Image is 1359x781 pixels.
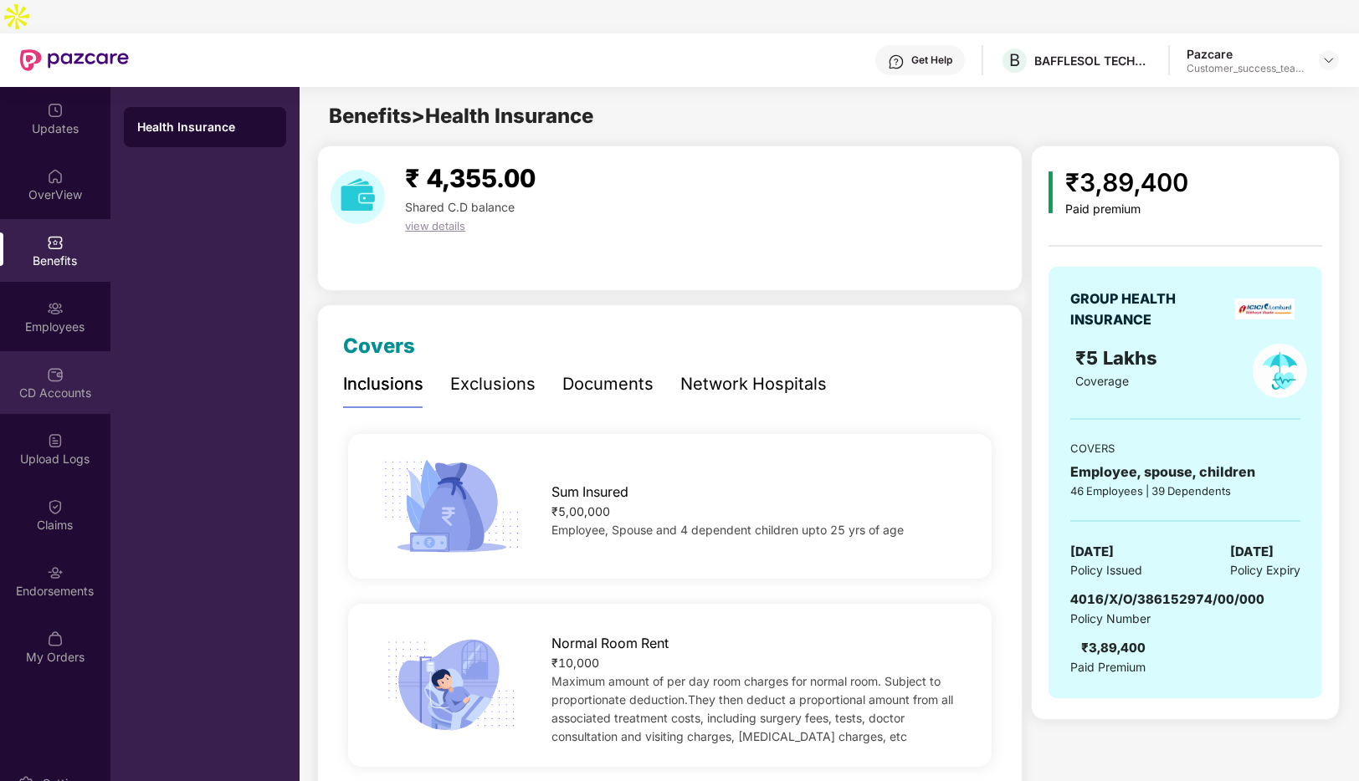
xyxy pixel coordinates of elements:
[1075,374,1129,388] span: Coverage
[343,334,415,358] span: Covers
[911,54,952,67] div: Get Help
[1075,347,1162,369] span: ₹5 Lakhs
[551,654,962,672] div: ₹10,000
[47,498,64,515] img: svg+xml;base64,PHN2ZyBpZD0iQ2xhaW0iIHhtbG5zPSJodHRwOi8vd3d3LnczLm9yZy8yMDAwL3N2ZyIgd2lkdGg9IjIwIi...
[343,371,423,397] div: Inclusions
[1070,591,1264,607] span: 4016/X/O/386152974/00/000
[1070,542,1114,562] span: [DATE]
[47,168,64,185] img: svg+xml;base64,PHN2ZyBpZD0iSG9tZSIgeG1sbnM9Imh0dHA6Ly93d3cudzMub3JnLzIwMDAvc3ZnIiB3aWR0aD0iMjAiIG...
[47,102,64,119] img: svg+xml;base64,PHN2ZyBpZD0iVXBkYXRlZCIgeG1sbnM9Imh0dHA6Ly93d3cudzMub3JnLzIwMDAvc3ZnIiB3aWR0aD0iMj...
[680,371,827,397] div: Network Hospitals
[1066,202,1189,217] div: Paid premium
[1034,53,1151,69] div: BAFFLESOL TECHNOLOGIES PRIVATE LIMITED
[1009,50,1020,70] span: B
[377,455,526,558] img: icon
[551,503,962,521] div: ₹5,00,000
[888,54,905,70] img: svg+xml;base64,PHN2ZyBpZD0iSGVscC0zMngzMiIgeG1sbnM9Imh0dHA6Ly93d3cudzMub3JnLzIwMDAvc3ZnIiB3aWR0aD...
[1187,46,1304,62] div: Pazcare
[1230,542,1274,562] span: [DATE]
[1235,299,1295,319] img: insurerLogo
[405,200,515,214] span: Shared C.D balance
[47,300,64,317] img: svg+xml;base64,PHN2ZyBpZD0iRW1wbG95ZWVzIiB4bWxucz0iaHR0cDovL3d3dy53My5vcmcvMjAwMC9zdmciIHdpZHRoPS...
[137,119,273,135] div: Health Insurance
[1066,163,1189,202] div: ₹3,89,400
[331,170,385,224] img: download
[1253,344,1307,398] img: policyIcon
[551,633,669,654] span: Normal Room Rent
[1081,638,1146,658] div: ₹3,89,400
[1070,482,1300,499] div: 46 Employees | 39 Dependents
[329,104,593,128] span: Benefits > Health Insurance
[551,482,628,503] span: Sum Insured
[1070,288,1217,330] div: GROUP HEALTH INSURANCE
[1322,54,1336,67] img: svg+xml;base64,PHN2ZyBpZD0iRHJvcGRvd24tMzJ4MzIiIHhtbG5zPSJodHRwOi8vd3d3LnczLm9yZy8yMDAwL3N2ZyIgd2...
[551,674,953,743] span: Maximum amount of per day room charges for normal room. Subject to proportionate deduction.They t...
[47,366,64,383] img: svg+xml;base64,PHN2ZyBpZD0iQ0RfQWNjb3VudHMiIGRhdGEtbmFtZT0iQ0QgQWNjb3VudHMiIHhtbG5zPSJodHRwOi8vd3...
[405,163,536,193] span: ₹ 4,355.00
[1230,561,1300,579] span: Policy Expiry
[1049,171,1053,213] img: icon
[47,234,64,251] img: svg+xml;base64,PHN2ZyBpZD0iQmVuZWZpdHMiIHhtbG5zPSJodHRwOi8vd3d3LnczLm9yZy8yMDAwL3N2ZyIgd2lkdGg9Ij...
[47,630,64,647] img: svg+xml;base64,PHN2ZyBpZD0iTXlfT3JkZXJzIiBkYXRhLW5hbWU9Ik15IE9yZGVycyIgeG1sbnM9Imh0dHA6Ly93d3cudz...
[1070,611,1151,625] span: Policy Number
[450,371,536,397] div: Exclusions
[551,523,904,537] span: Employee, Spouse and 4 dependent children upto 25 yrs of age
[1070,440,1300,457] div: COVERS
[562,371,654,397] div: Documents
[47,432,64,449] img: svg+xml;base64,PHN2ZyBpZD0iVXBsb2FkX0xvZ3MiIGRhdGEtbmFtZT0iVXBsb2FkIExvZ3MiIHhtbG5zPSJodHRwOi8vd3...
[20,49,129,71] img: New Pazcare Logo
[1070,561,1142,579] span: Policy Issued
[1070,462,1300,482] div: Employee, spouse, children
[405,219,465,232] span: view details
[377,634,526,737] img: icon
[47,564,64,581] img: svg+xml;base64,PHN2ZyBpZD0iRW5kb3JzZW1lbnRzIiB4bWxucz0iaHR0cDovL3d3dy53My5vcmcvMjAwMC9zdmciIHdpZH...
[1070,658,1146,676] span: Paid Premium
[1187,62,1304,75] div: Customer_success_team_lead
